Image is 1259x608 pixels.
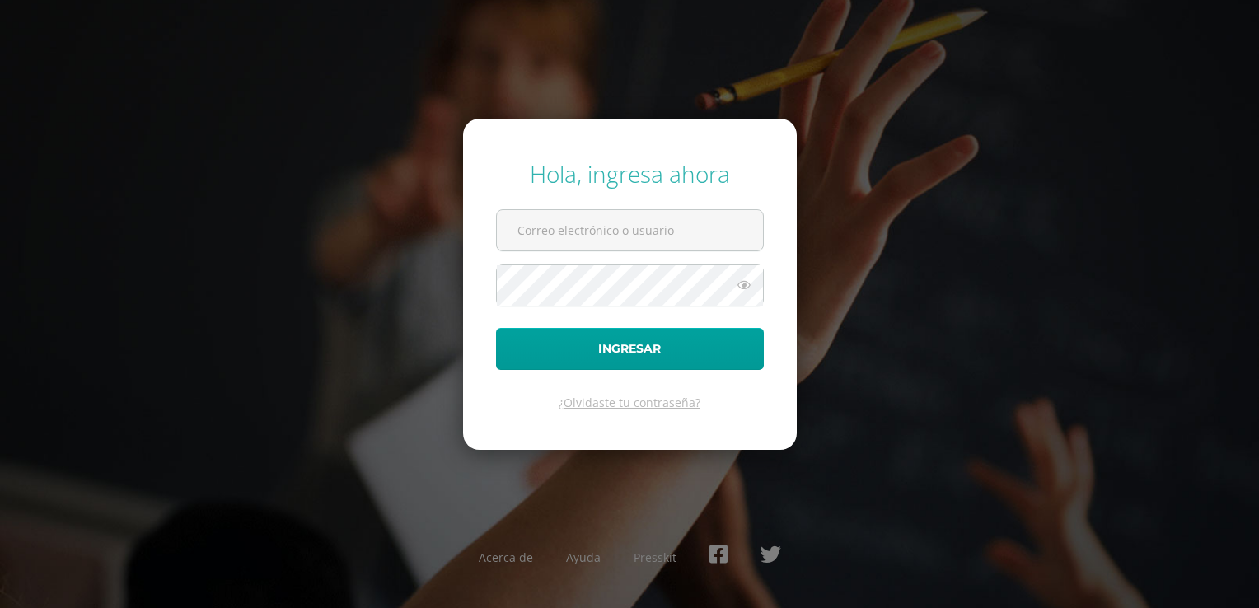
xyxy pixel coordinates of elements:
a: Presskit [634,550,676,565]
button: Ingresar [496,328,764,370]
input: Correo electrónico o usuario [497,210,763,250]
div: Hola, ingresa ahora [496,158,764,189]
a: Ayuda [566,550,601,565]
a: ¿Olvidaste tu contraseña? [559,395,700,410]
a: Acerca de [479,550,533,565]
